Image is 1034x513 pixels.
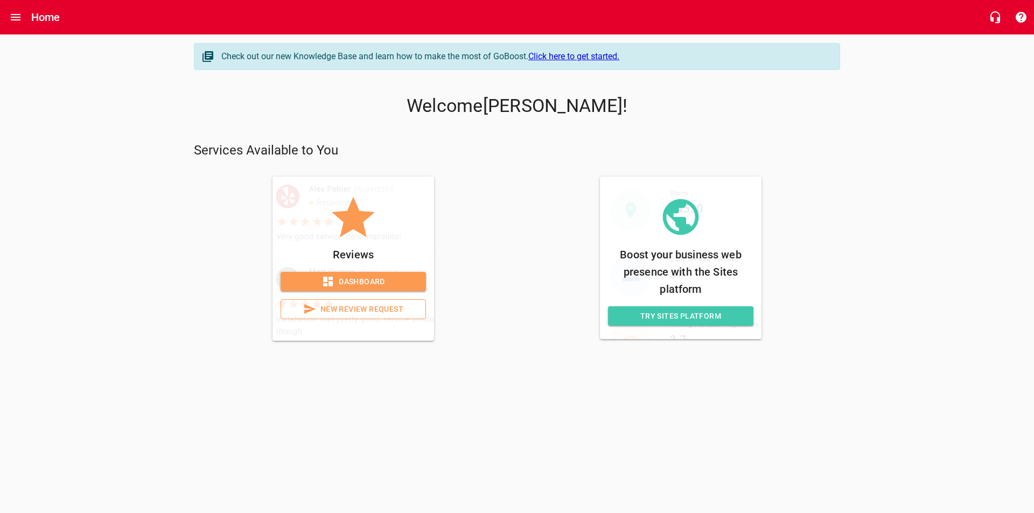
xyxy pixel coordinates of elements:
[608,306,753,326] a: Try Sites Platform
[608,246,753,298] p: Boost your business web presence with the Sites platform
[31,9,60,26] h6: Home
[281,272,426,292] a: Dashboard
[221,50,829,63] div: Check out our new Knowledge Base and learn how to make the most of GoBoost.
[290,303,417,316] span: New Review Request
[194,142,840,159] p: Services Available to You
[3,4,29,30] button: Open drawer
[281,299,426,319] a: New Review Request
[1008,4,1034,30] button: Support Portal
[982,4,1008,30] button: Live Chat
[289,275,417,289] span: Dashboard
[528,51,619,61] a: Click here to get started.
[617,310,745,323] span: Try Sites Platform
[281,246,426,263] p: Reviews
[194,95,840,117] p: Welcome [PERSON_NAME] !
